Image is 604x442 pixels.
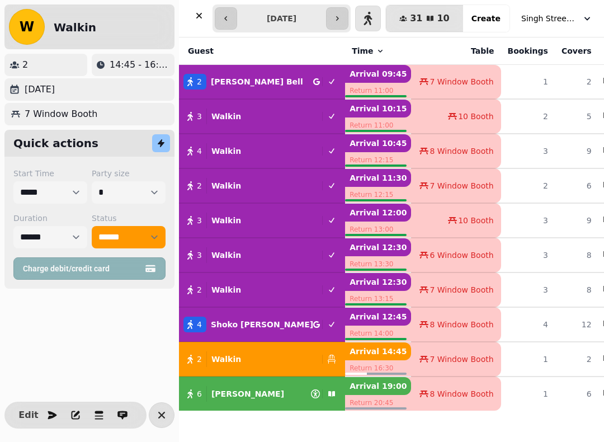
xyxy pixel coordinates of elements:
[345,222,411,237] p: Return 13:00
[555,272,598,307] td: 8
[211,354,241,365] p: Walkin
[555,134,598,168] td: 9
[463,5,509,32] button: Create
[555,342,598,377] td: 2
[179,346,345,373] button: 2Walkin
[197,284,202,295] span: 2
[92,168,166,179] label: Party size
[345,395,411,411] p: Return 20:45
[20,20,34,34] span: W
[17,404,40,426] button: Edit
[501,37,555,65] th: Bookings
[179,276,345,303] button: 2Walkin
[515,8,600,29] button: Singh Street Bruntsfield
[352,45,384,57] button: Time
[521,13,577,24] span: Singh Street Bruntsfield
[345,238,411,256] p: Arrival 12:30
[345,117,411,133] p: Return 11:00
[430,284,493,295] span: 7 Window Booth
[555,37,598,65] th: Covers
[345,204,411,222] p: Arrival 12:00
[211,319,313,330] p: Shoko [PERSON_NAME]
[430,76,493,87] span: 7 Window Booth
[25,107,97,121] p: 7 Window Booth
[345,342,411,360] p: Arrival 14:45
[437,14,449,23] span: 10
[211,180,241,191] p: Walkin
[345,83,411,98] p: Return 11:00
[13,135,98,151] h2: Quick actions
[345,308,411,326] p: Arrival 12:45
[555,65,598,100] td: 2
[197,180,202,191] span: 2
[179,37,345,65] th: Guest
[345,187,411,203] p: Return 12:15
[555,203,598,238] td: 9
[471,15,501,22] span: Create
[555,377,598,411] td: 6
[386,5,463,32] button: 3110
[211,388,284,399] p: [PERSON_NAME]
[501,203,555,238] td: 3
[555,99,598,134] td: 5
[501,377,555,411] td: 1
[13,168,87,179] label: Start Time
[555,238,598,272] td: 8
[458,215,493,226] span: 10 Booth
[430,145,493,157] span: 8 Window Booth
[179,207,345,234] button: 3Walkin
[13,213,87,224] label: Duration
[430,250,493,261] span: 6 Window Booth
[197,319,202,330] span: 4
[411,37,501,65] th: Table
[179,68,345,95] button: 2[PERSON_NAME] Bell
[211,76,303,87] p: [PERSON_NAME] Bell
[345,100,411,117] p: Arrival 10:15
[345,256,411,272] p: Return 13:30
[345,65,411,83] p: Arrival 09:45
[345,134,411,152] p: Arrival 10:45
[179,311,345,338] button: 4Shoko [PERSON_NAME]
[501,342,555,377] td: 1
[179,172,345,199] button: 2Walkin
[345,291,411,307] p: Return 13:15
[211,250,241,261] p: Walkin
[501,238,555,272] td: 3
[25,83,55,96] p: [DATE]
[345,152,411,168] p: Return 12:15
[501,307,555,342] td: 4
[430,354,493,365] span: 7 Window Booth
[430,180,493,191] span: 7 Window Booth
[501,168,555,203] td: 2
[458,111,493,122] span: 10 Booth
[197,354,202,365] span: 2
[501,65,555,100] td: 1
[92,213,166,224] label: Status
[501,99,555,134] td: 2
[197,250,202,261] span: 3
[352,45,373,57] span: Time
[110,58,170,72] p: 14:45 - 16:30
[345,377,411,395] p: Arrival 19:00
[501,272,555,307] td: 3
[211,111,241,122] p: Walkin
[555,307,598,342] td: 12
[179,242,345,269] button: 3Walkin
[23,265,143,272] span: Charge debit/credit card
[13,257,166,280] button: Charge debit/credit card
[345,273,411,291] p: Arrival 12:30
[430,388,493,399] span: 8 Window Booth
[197,388,202,399] span: 6
[410,14,422,23] span: 31
[211,284,241,295] p: Walkin
[501,134,555,168] td: 3
[555,168,598,203] td: 6
[211,215,241,226] p: Walkin
[345,326,411,341] p: Return 14:00
[197,145,202,157] span: 4
[179,103,345,130] button: 3Walkin
[54,20,96,35] h2: Walkin
[197,215,202,226] span: 3
[345,169,411,187] p: Arrival 11:30
[179,380,345,407] button: 6[PERSON_NAME]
